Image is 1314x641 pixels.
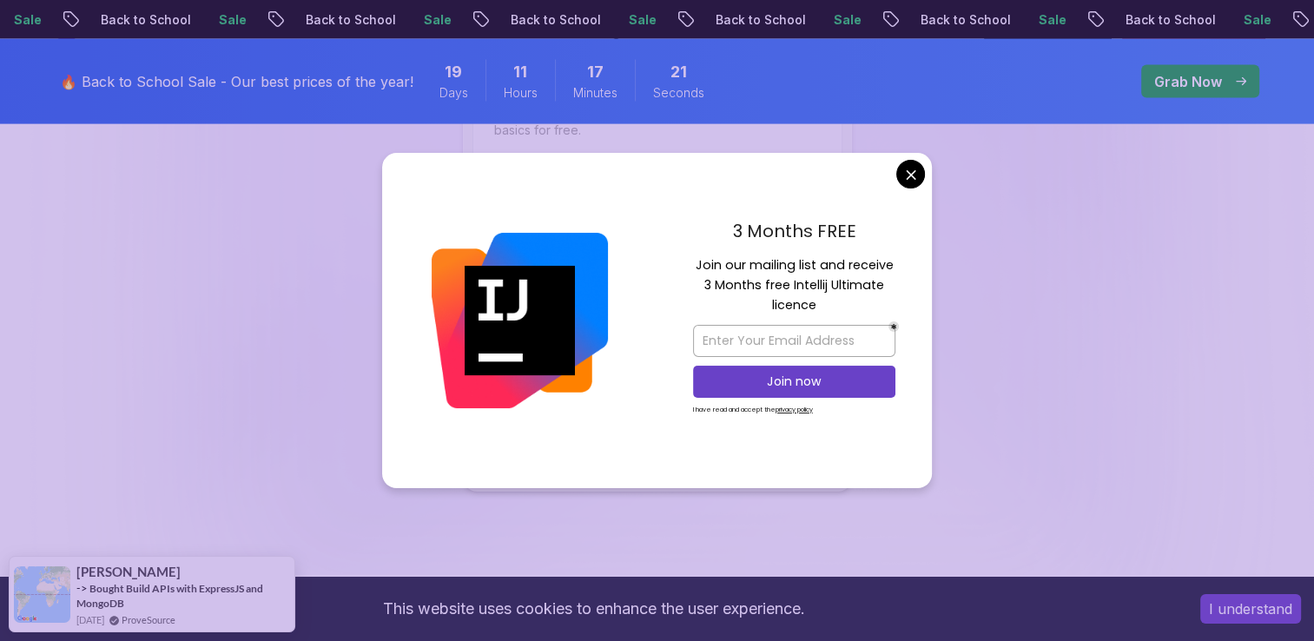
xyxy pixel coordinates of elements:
[1200,594,1301,624] button: Accept cookies
[76,565,181,579] span: [PERSON_NAME]
[13,590,1174,628] div: This website uses cookies to enhance the user experience.
[701,11,819,29] p: Back to School
[1024,11,1080,29] p: Sale
[409,11,465,29] p: Sale
[76,612,104,627] span: [DATE]
[670,60,687,84] span: 21 Seconds
[819,11,875,29] p: Sale
[614,11,670,29] p: Sale
[573,84,617,102] span: Minutes
[291,11,409,29] p: Back to School
[76,581,88,595] span: ->
[1111,11,1229,29] p: Back to School
[1229,11,1284,29] p: Sale
[14,566,70,623] img: provesource social proof notification image
[513,60,527,84] span: 11 Hours
[653,84,704,102] span: Seconds
[587,60,604,84] span: 17 Minutes
[122,612,175,627] a: ProveSource
[496,11,614,29] p: Back to School
[76,582,263,610] a: Bought Build APIs with ExpressJS and MongoDB
[445,60,462,84] span: 19 Days
[906,11,1024,29] p: Back to School
[204,11,260,29] p: Sale
[1154,71,1222,92] p: Grab Now
[86,11,204,29] p: Back to School
[60,71,413,92] p: 🔥 Back to School Sale - Our best prices of the year!
[504,84,538,102] span: Hours
[439,84,468,102] span: Days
